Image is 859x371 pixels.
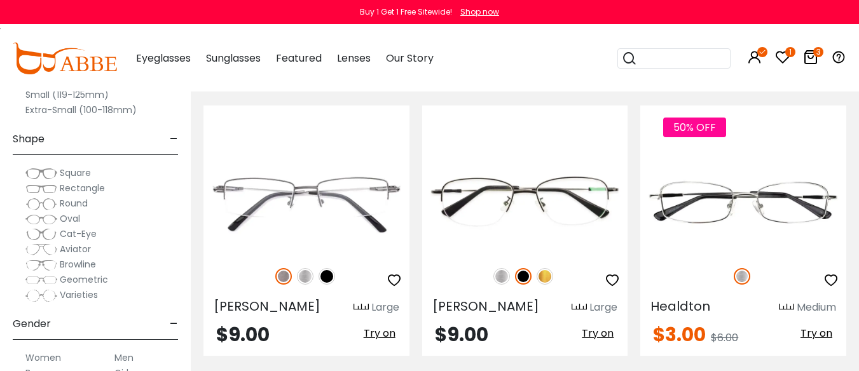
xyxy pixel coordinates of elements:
span: Round [60,197,88,210]
img: Silver [297,268,313,285]
span: Try on [364,326,395,341]
span: Lenses [337,51,371,65]
img: Aviator.png [25,243,57,256]
span: Varieties [60,288,98,301]
button: Try on [797,325,836,342]
span: Cat-Eye [60,227,97,240]
div: Medium [797,300,836,315]
img: Silver [493,268,510,285]
img: Oval.png [25,213,57,226]
span: Aviator [60,243,91,255]
label: Extra-Small (100-118mm) [25,102,137,118]
img: Gun [275,268,292,285]
img: Rectangle.png [25,182,57,195]
span: Healdton [650,297,710,315]
img: Varieties.png [25,289,57,302]
img: abbeglasses.com [13,43,117,74]
img: Square.png [25,167,57,180]
label: Small (119-125mm) [25,87,109,102]
span: Square [60,166,91,179]
img: Browline.png [25,259,57,271]
span: $6.00 [711,330,738,345]
label: Women [25,350,61,365]
div: Buy 1 Get 1 Free Sitewide! [360,6,452,18]
span: Try on [801,326,832,341]
span: Rectangle [60,182,105,194]
span: Browline [60,258,96,271]
a: 3 [803,52,818,67]
img: Silver Healdton - Metal ,Adjust Nose Pads [640,151,846,254]
img: Black [319,268,335,285]
span: 50% OFF [663,118,726,137]
span: $3.00 [653,321,706,348]
img: Cat-Eye.png [25,228,57,241]
span: - [170,309,178,339]
i: 3 [813,47,823,57]
img: Black Joshua - Metal ,Adjust Nose Pads [422,151,628,254]
span: Eyeglasses [136,51,191,65]
button: Try on [360,325,399,342]
img: size ruler [354,303,369,313]
a: 1 [775,52,790,67]
img: size ruler [779,303,794,313]
span: Sunglasses [206,51,261,65]
div: Large [371,300,399,315]
span: $9.00 [216,321,270,348]
a: Shop now [454,6,499,17]
span: Gender [13,309,51,339]
button: Try on [578,325,617,342]
span: Our Story [386,51,434,65]
span: Oval [60,212,80,225]
label: Men [114,350,134,365]
img: Silver [734,268,750,285]
span: Try on [582,326,614,341]
img: Geometric.png [25,274,57,287]
span: [PERSON_NAME] [214,297,320,315]
span: Shape [13,124,45,154]
img: Round.png [25,198,57,210]
i: 1 [785,47,795,57]
span: $9.00 [435,321,488,348]
span: Featured [276,51,322,65]
span: [PERSON_NAME] [432,297,539,315]
span: - [170,124,178,154]
img: Gold [537,268,553,285]
img: Gun Connor - Metal ,Adjust Nose Pads [203,151,409,254]
div: Large [589,300,617,315]
img: Black [515,268,532,285]
span: Geometric [60,273,108,286]
img: size ruler [572,303,587,313]
div: Shop now [460,6,499,18]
